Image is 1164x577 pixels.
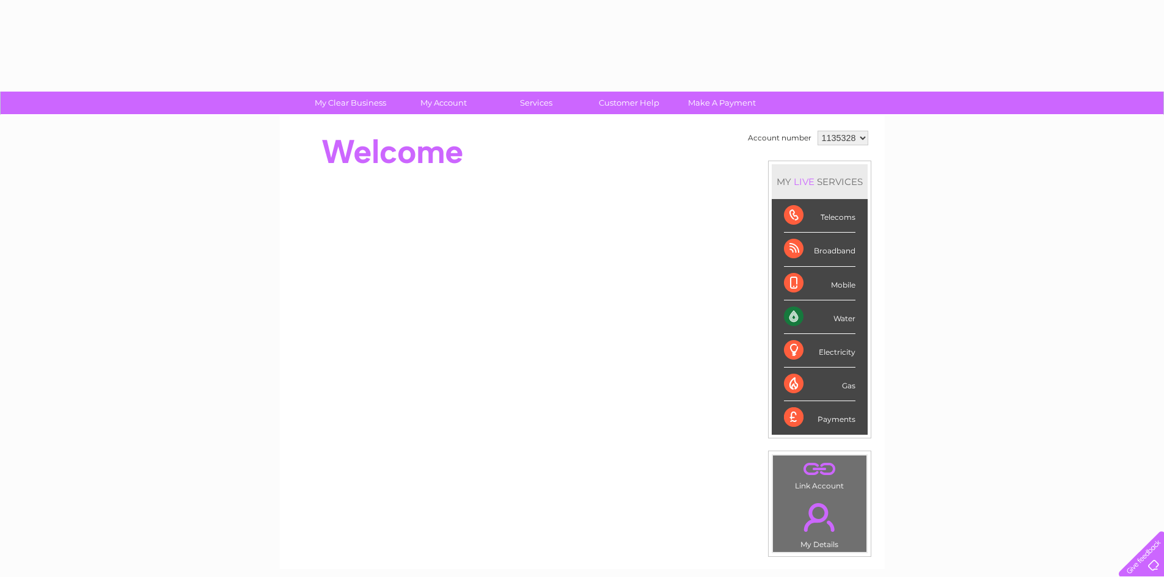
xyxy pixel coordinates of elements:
[791,176,817,187] div: LIVE
[776,459,863,480] a: .
[772,455,867,493] td: Link Account
[784,334,855,368] div: Electricity
[672,92,772,114] a: Make A Payment
[300,92,401,114] a: My Clear Business
[776,496,863,539] a: .
[745,128,814,148] td: Account number
[784,233,855,266] div: Broadband
[784,401,855,434] div: Payments
[772,493,867,553] td: My Details
[772,164,868,199] div: MY SERVICES
[579,92,679,114] a: Customer Help
[784,267,855,300] div: Mobile
[393,92,494,114] a: My Account
[784,199,855,233] div: Telecoms
[784,300,855,334] div: Water
[784,368,855,401] div: Gas
[486,92,587,114] a: Services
